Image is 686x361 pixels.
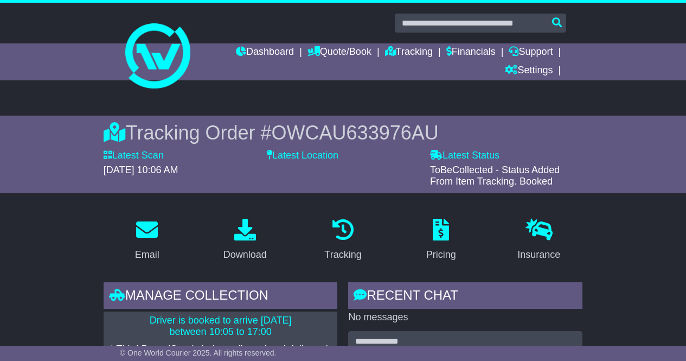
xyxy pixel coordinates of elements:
label: Latest Status [430,150,499,162]
div: Manage collection [104,282,338,312]
div: RECENT CHAT [348,282,582,312]
a: Quote/Book [307,43,371,62]
a: Dashboard [236,43,294,62]
p: No messages [348,312,582,324]
label: Latest Location [267,150,338,162]
a: Settings [505,62,553,80]
a: Download [216,215,274,266]
div: Pricing [426,248,456,262]
div: Insurance [517,248,560,262]
span: OWCAU633976AU [272,122,439,144]
p: Driver is booked to arrive [DATE] between 10:05 to 17:00 [110,315,331,338]
label: Latest Scan [104,150,164,162]
a: Insurance [510,215,567,266]
div: Tracking [324,248,361,262]
a: Tracking [385,43,433,62]
a: Financials [446,43,496,62]
a: Email [128,215,166,266]
a: Support [509,43,553,62]
div: Email [135,248,159,262]
div: Download [223,248,267,262]
span: [DATE] 10:06 AM [104,164,178,175]
a: Tracking [317,215,368,266]
span: ToBeCollected - Status Added From Item Tracking. Booked [430,164,560,187]
div: Tracking Order # [104,121,582,144]
span: © One World Courier 2025. All rights reserved. [120,349,277,357]
a: Pricing [419,215,463,266]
